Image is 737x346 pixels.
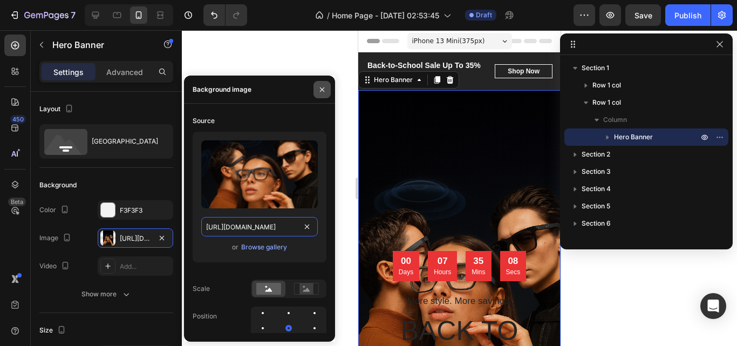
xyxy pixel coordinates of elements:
[603,114,627,125] span: Column
[332,10,439,21] span: Home Page - [DATE] 02:53:45
[193,311,217,321] div: Position
[13,45,57,55] div: Hero Banner
[592,97,621,108] span: Row 1 col
[120,234,151,243] div: [URL][DOMAIN_NAME]
[53,66,84,78] p: Settings
[193,85,251,94] div: Background image
[193,116,215,126] div: Source
[4,4,80,26] button: 7
[625,4,661,26] button: Save
[39,102,76,117] div: Layout
[665,4,711,26] button: Publish
[39,284,173,304] button: Show more
[592,80,621,91] span: Row 1 col
[582,235,610,246] span: Section 7
[92,129,158,154] div: [GEOGRAPHIC_DATA]
[582,201,610,212] span: Section 5
[476,10,492,20] span: Draft
[106,66,143,78] p: Advanced
[582,166,611,177] span: Section 3
[582,184,611,194] span: Section 4
[201,217,318,236] input: https://example.com/image.jpg
[201,140,318,208] img: preview-image
[232,241,238,254] span: or
[358,30,561,346] iframe: Design area
[674,10,701,21] div: Publish
[193,284,210,294] div: Scale
[634,11,652,20] span: Save
[52,38,144,51] p: Hero Banner
[39,323,68,338] div: Size
[10,115,26,124] div: 450
[582,149,610,160] span: Section 2
[582,218,611,229] span: Section 6
[614,132,653,143] span: Hero Banner
[120,206,170,215] div: F3F3F3
[241,242,287,252] div: Browse gallery
[71,9,76,22] p: 7
[203,4,247,26] div: Undo/Redo
[39,231,73,246] div: Image
[39,259,72,274] div: Video
[700,293,726,319] div: Open Intercom Messenger
[39,203,71,218] div: Color
[241,242,288,253] button: Browse gallery
[327,10,330,21] span: /
[39,180,77,190] div: Background
[81,289,132,300] div: Show more
[120,262,170,272] div: Add...
[8,198,26,206] div: Beta
[582,63,609,73] span: Section 1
